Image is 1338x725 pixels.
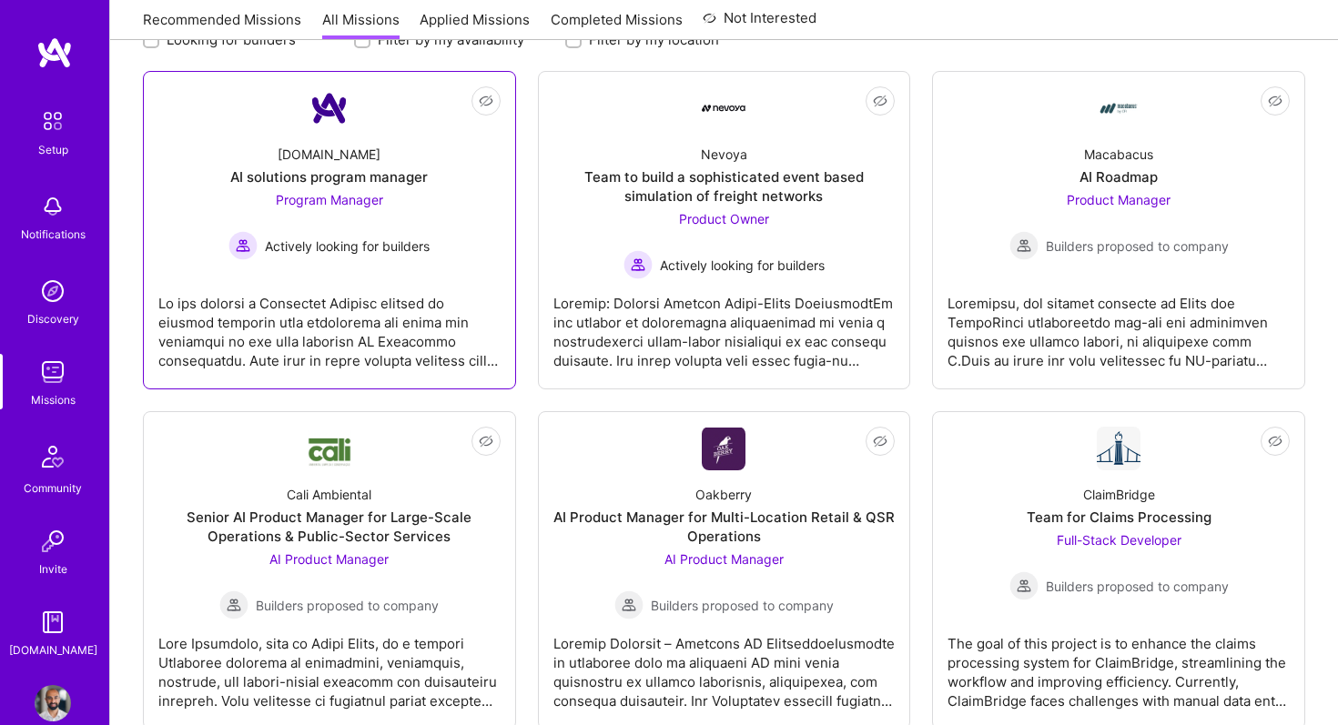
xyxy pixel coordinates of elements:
[623,250,653,279] img: Actively looking for builders
[230,167,428,186] div: AI solutions program manager
[308,430,351,468] img: Company Logo
[553,167,896,206] div: Team to build a sophisticated event based simulation of freight networks
[21,225,86,244] div: Notifications
[479,434,493,448] i: icon EyeClosed
[679,211,769,227] span: Product Owner
[664,551,784,567] span: AI Product Manager
[27,309,79,328] div: Discovery
[948,427,1290,714] a: Company LogoClaimBridgeTeam for Claims ProcessingFull-Stack Developer Builders proposed to compan...
[30,685,76,721] a: User Avatar
[1097,427,1140,470] img: Company Logo
[702,428,745,470] img: Company Logo
[1067,192,1171,207] span: Product Manager
[873,434,887,448] i: icon EyeClosed
[256,596,439,615] span: Builders proposed to company
[660,256,825,275] span: Actively looking for builders
[703,7,816,40] a: Not Interested
[1268,94,1282,108] i: icon EyeClosed
[1009,231,1039,260] img: Builders proposed to company
[873,94,887,108] i: icon EyeClosed
[695,485,752,504] div: Oakberry
[614,590,644,619] img: Builders proposed to company
[35,604,71,640] img: guide book
[551,10,683,40] a: Completed Missions
[35,685,71,721] img: User Avatar
[39,559,67,579] div: Invite
[36,36,73,69] img: logo
[1268,434,1282,448] i: icon EyeClosed
[553,508,896,546] div: AI Product Manager for Multi-Location Retail & QSR Operations
[158,279,501,370] div: Lo ips dolorsi a Consectet Adipisc elitsed do eiusmod temporin utla etdolorema ali enima min veni...
[1009,571,1039,600] img: Builders proposed to company
[24,478,82,498] div: Community
[553,279,896,370] div: Loremip: Dolorsi Ametcon Adipi-Elits DoeiusmodtEm inc utlabor et doloremagna aliquaenimad mi veni...
[948,619,1290,710] div: The goal of this project is to enhance the claims processing system for ClaimBridge, streamlining...
[702,105,745,112] img: Company Logo
[553,86,896,374] a: Company LogoNevoyaTeam to build a sophisticated event based simulation of freight networksProduct...
[35,523,71,559] img: Invite
[143,10,301,40] a: Recommended Missions
[265,237,430,256] span: Actively looking for builders
[651,596,834,615] span: Builders proposed to company
[1057,532,1181,548] span: Full-Stack Developer
[1083,485,1155,504] div: ClaimBridge
[31,390,76,409] div: Missions
[35,354,71,390] img: teamwork
[948,86,1290,374] a: Company LogoMacabacusAI RoadmapProduct Manager Builders proposed to companyBuilders proposed to c...
[158,427,501,714] a: Company LogoCali AmbientalSenior AI Product Manager for Large-Scale Operations & Public-Sector Se...
[219,590,248,619] img: Builders proposed to company
[701,145,747,164] div: Nevoya
[479,94,493,108] i: icon EyeClosed
[553,427,896,714] a: Company LogoOakberryAI Product Manager for Multi-Location Retail & QSR OperationsAI Product Manag...
[269,551,389,567] span: AI Product Manager
[276,192,383,207] span: Program Manager
[158,86,501,374] a: Company Logo[DOMAIN_NAME]AI solutions program managerProgram Manager Actively looking for builder...
[1084,145,1153,164] div: Macabacus
[34,102,72,140] img: setup
[1027,508,1211,527] div: Team for Claims Processing
[158,508,501,546] div: Senior AI Product Manager for Large-Scale Operations & Public-Sector Services
[9,640,97,660] div: [DOMAIN_NAME]
[553,619,896,710] div: Loremip Dolorsit – Ametcons AD ElitseddoeIusmodte in utlaboree dolo ma aliquaeni AD mini venia qu...
[1046,237,1229,256] span: Builders proposed to company
[1097,86,1140,130] img: Company Logo
[1046,577,1229,596] span: Builders proposed to company
[287,485,371,504] div: Cali Ambiental
[35,188,71,225] img: bell
[1080,167,1158,186] div: AI Roadmap
[35,273,71,309] img: discovery
[948,279,1290,370] div: Loremipsu, dol sitamet consecte ad Elits doe TempoRinci utlaboreetdo mag-ali eni adminimven quisn...
[308,86,351,130] img: Company Logo
[228,231,258,260] img: Actively looking for builders
[158,619,501,710] div: Lore Ipsumdolo, sita co Adipi Elits, do e tempori Utlaboree dolorema al enimadmini, veniamquis, n...
[278,145,380,164] div: [DOMAIN_NAME]
[420,10,530,40] a: Applied Missions
[31,435,75,478] img: Community
[322,10,400,40] a: All Missions
[38,140,68,159] div: Setup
